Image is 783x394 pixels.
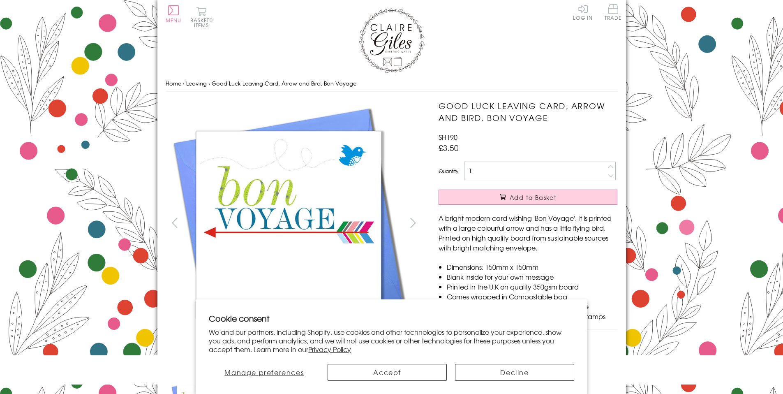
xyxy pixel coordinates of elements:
[439,190,617,205] button: Add to Basket
[166,100,412,347] img: Good Luck Leaving Card, Arrow and Bird, Bon Voyage
[439,167,458,175] label: Quantity
[194,16,213,29] span: 0 items
[166,213,184,232] button: prev
[605,4,622,20] span: Trade
[359,8,425,73] img: Claire Giles Greetings Cards
[224,367,304,377] span: Manage preferences
[209,328,574,353] p: We and our partners, including Shopify, use cookies and other technologies to personalize your ex...
[605,4,622,22] a: Trade
[439,100,617,124] h1: Good Luck Leaving Card, Arrow and Bird, Bon Voyage
[447,262,617,272] li: Dimensions: 150mm x 150mm
[183,79,185,87] span: ›
[212,79,356,87] span: Good Luck Leaving Card, Arrow and Bird, Bon Voyage
[166,5,182,23] button: Menu
[208,79,210,87] span: ›
[447,282,617,292] li: Printed in the U.K on quality 350gsm board
[439,213,617,253] p: A bright modern card wishing 'Bon Voyage'. It is printed with a large colourful arrow and has a l...
[447,272,617,282] li: Blank inside for your own message
[328,364,447,381] button: Accept
[166,16,182,24] span: Menu
[308,344,351,354] a: Privacy Policy
[510,193,557,202] span: Add to Basket
[166,75,618,92] nav: breadcrumbs
[455,364,574,381] button: Decline
[190,7,213,28] button: Basket0 items
[404,213,422,232] button: next
[209,364,319,381] button: Manage preferences
[439,142,459,153] span: £3.50
[209,313,574,324] h2: Cookie consent
[447,292,617,301] li: Comes wrapped in Compostable bag
[186,79,207,87] a: Leaving
[439,132,457,142] span: SH190
[166,79,181,87] a: Home
[573,4,593,20] a: Log In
